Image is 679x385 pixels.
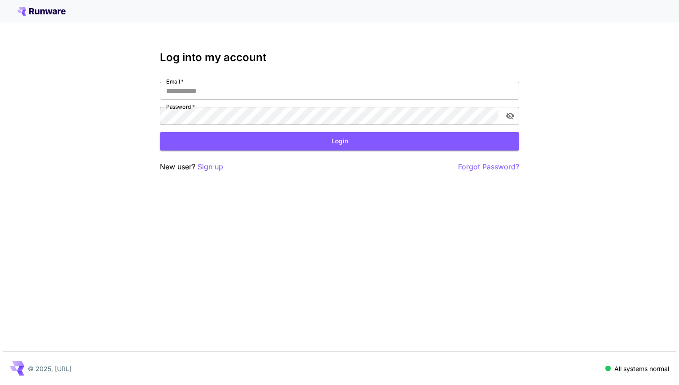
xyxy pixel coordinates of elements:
[28,364,71,373] p: © 2025, [URL]
[458,161,519,173] button: Forgot Password?
[160,132,519,150] button: Login
[502,108,518,124] button: toggle password visibility
[160,51,519,64] h3: Log into my account
[614,364,669,373] p: All systems normal
[166,78,184,85] label: Email
[166,103,195,111] label: Password
[198,161,223,173] button: Sign up
[160,161,223,173] p: New user?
